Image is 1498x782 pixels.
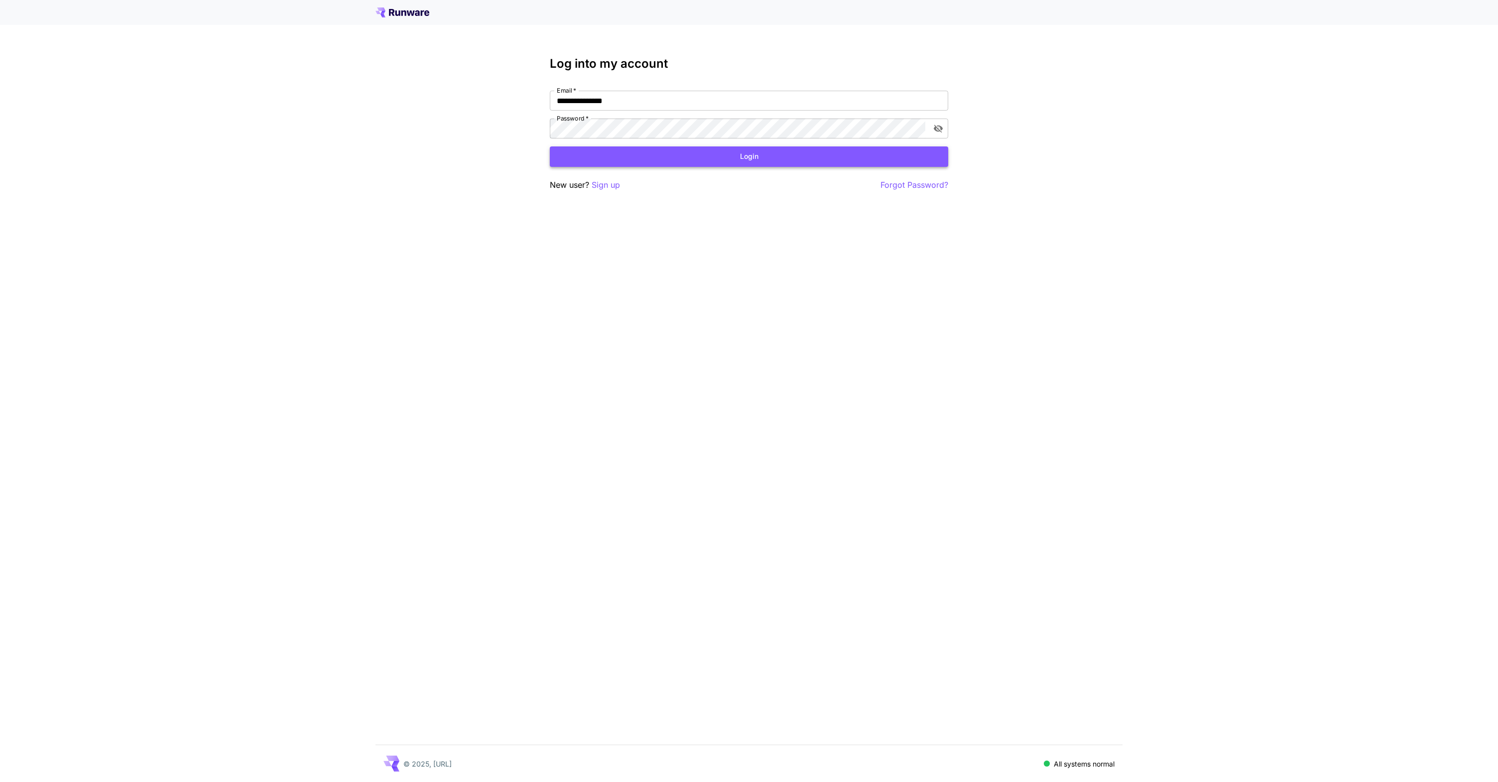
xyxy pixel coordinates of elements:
[1054,759,1115,769] p: All systems normal
[929,120,947,137] button: toggle password visibility
[557,114,589,123] label: Password
[880,179,948,191] button: Forgot Password?
[403,759,452,769] p: © 2025, [URL]
[550,57,948,71] h3: Log into my account
[550,146,948,167] button: Login
[592,179,620,191] button: Sign up
[550,179,620,191] p: New user?
[557,86,576,95] label: Email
